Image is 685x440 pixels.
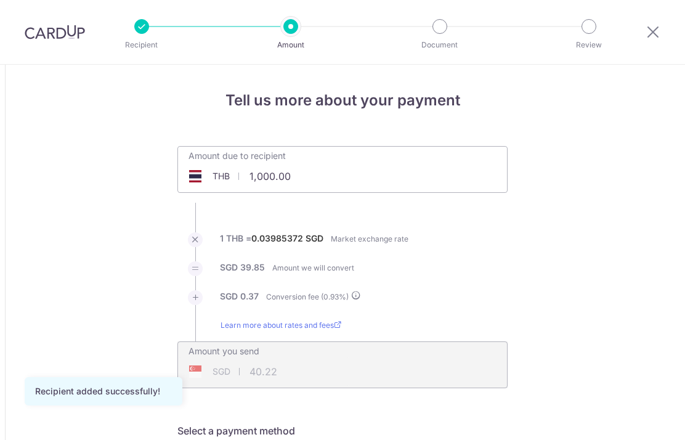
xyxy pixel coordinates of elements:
[272,262,354,274] label: Amount we will convert
[213,365,230,378] span: SGD
[177,89,508,112] h4: Tell us more about your payment
[177,423,508,438] h5: Select a payment method
[188,150,286,162] label: Amount due to recipient
[96,39,187,51] p: Recipient
[188,345,259,357] label: Amount you send
[213,170,230,182] span: THB
[323,292,339,301] span: 0.93
[251,232,303,245] label: 0.03985372
[394,39,485,51] p: Document
[35,385,172,397] div: Recipient added successfully!
[240,261,265,274] label: 39.85
[266,290,361,303] label: Conversion fee ( %)
[306,232,323,245] label: SGD
[331,233,408,245] label: Market exchange rate
[220,232,323,252] label: 1 THB =
[240,290,259,303] label: 0.37
[25,25,85,39] img: CardUp
[220,290,238,303] label: SGD
[221,319,341,341] a: Learn more about rates and fees
[245,39,336,51] p: Amount
[543,39,634,51] p: Review
[220,261,238,274] label: SGD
